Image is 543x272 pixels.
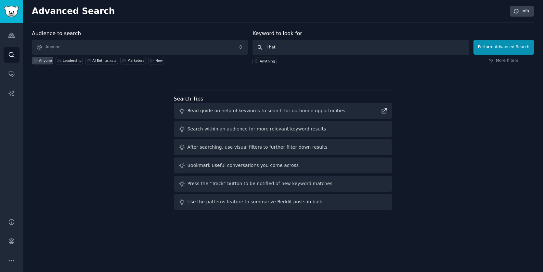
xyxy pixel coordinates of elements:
div: AI Enthusiasts [92,58,116,63]
button: Perform Advanced Search [473,40,534,55]
div: Use the patterns feature to summarize Reddit posts in bulk [187,198,322,205]
a: More filters [489,58,518,64]
div: Bookmark useful conversations you come across [187,162,299,169]
div: Press the "Track" button to be notified of new keyword matches [187,180,332,187]
h2: Advanced Search [32,6,506,17]
div: Anyone [39,58,52,63]
input: Any keyword [252,40,469,55]
div: After searching, use visual filters to further filter down results [187,144,328,151]
div: Search within an audience for more relevant keyword results [187,126,326,132]
img: GummySearch logo [4,6,19,17]
label: Keyword to look for [252,30,302,36]
button: Anyone [32,40,248,55]
div: New [155,58,163,63]
a: New [148,57,164,64]
a: Info [510,6,534,17]
label: Audience to search [32,30,81,36]
div: Leadership [63,58,82,63]
div: Anything [260,59,275,63]
div: Read guide on helpful keywords to search for outbound opportunities [187,107,345,114]
div: Marketers [127,58,144,63]
label: Search Tips [174,96,203,102]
